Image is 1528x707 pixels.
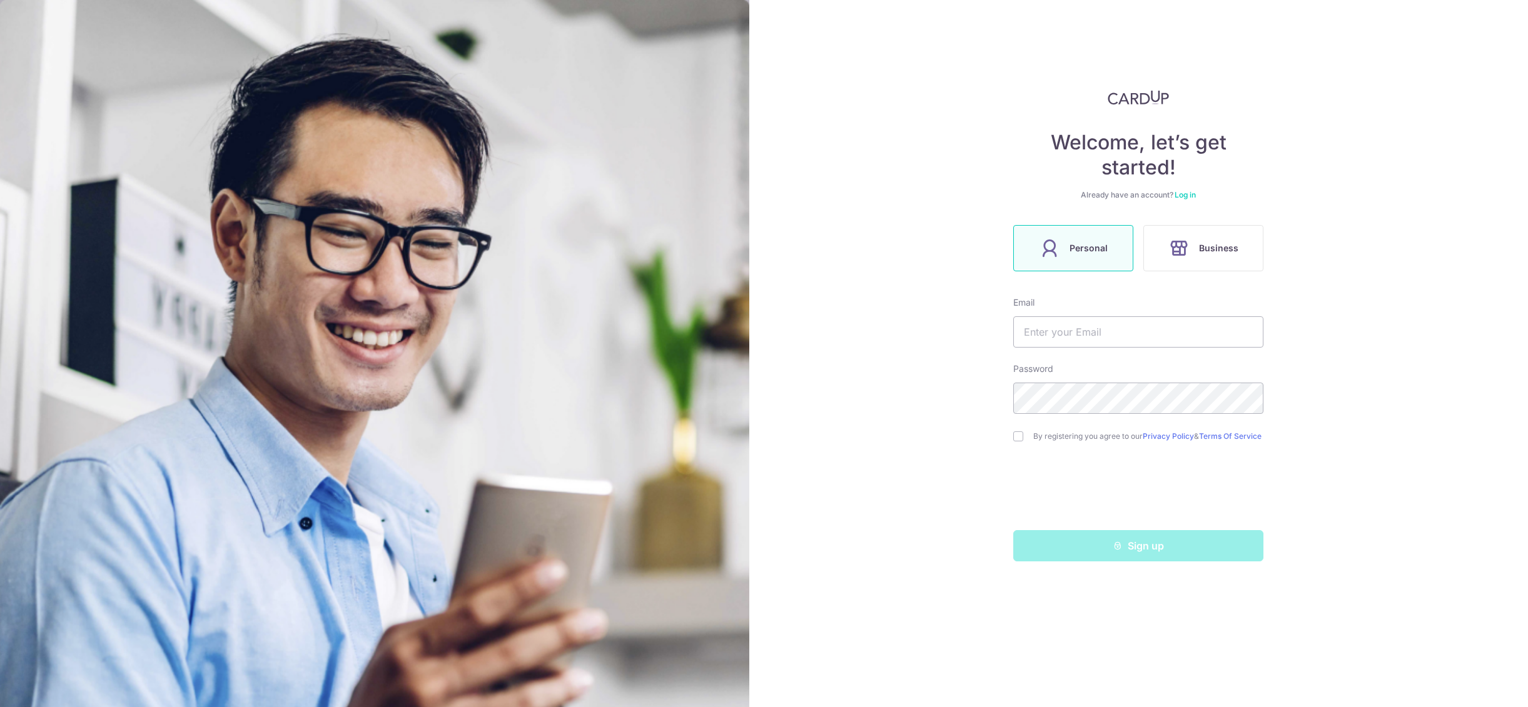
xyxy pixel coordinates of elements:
[1070,241,1108,256] span: Personal
[1199,241,1238,256] span: Business
[1108,90,1169,105] img: CardUp Logo
[1013,296,1035,309] label: Email
[1175,190,1196,199] a: Log in
[1013,363,1053,375] label: Password
[1043,466,1233,515] iframe: reCAPTCHA
[1143,431,1194,441] a: Privacy Policy
[1138,225,1268,271] a: Business
[1008,225,1138,271] a: Personal
[1199,431,1262,441] a: Terms Of Service
[1033,431,1263,441] label: By registering you agree to our &
[1013,130,1263,180] h4: Welcome, let’s get started!
[1013,190,1263,200] div: Already have an account?
[1013,316,1263,348] input: Enter your Email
